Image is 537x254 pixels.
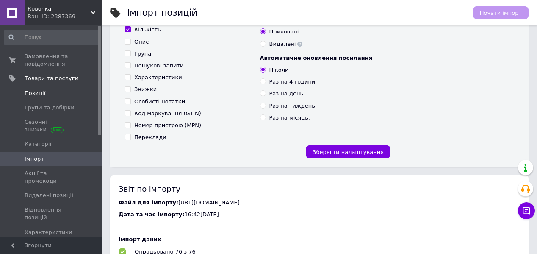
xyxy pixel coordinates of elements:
span: 16:42[DATE] [184,211,219,218]
div: Раз на місяць. [269,114,310,122]
button: Чат з покупцем [518,202,535,219]
div: Особисті нотатки [134,98,185,106]
span: Замовлення та повідомлення [25,53,78,68]
span: Позиції [25,89,45,97]
div: Раз на тиждень. [269,102,317,110]
div: Раз на день. [269,90,305,98]
span: Видалені позиції [25,192,73,199]
input: Пошук [4,30,100,45]
div: Звіт по імпорту [119,184,520,194]
span: Акції та промокоди [25,170,78,185]
div: Видалені [269,40,303,48]
span: Групи та добірки [25,104,75,112]
span: Ковочка [28,5,91,13]
div: Пошукові запити [134,62,183,70]
button: Зберегти налаштування [306,145,390,158]
span: Зберегти налаштування [313,149,384,155]
div: Переклади [134,134,166,141]
div: Група [134,50,151,58]
div: Автоматичне оновлення посилання [260,54,387,62]
span: Категорії [25,140,51,148]
span: Характеристики [25,229,72,236]
span: Відновлення позицій [25,206,78,221]
span: Товари та послуги [25,75,78,82]
div: Раз на 4 години [269,78,316,86]
span: [URL][DOMAIN_NAME] [178,199,240,206]
div: Код маркування (GTIN) [134,110,201,117]
h1: Імпорт позицій [127,8,197,18]
div: Кількість [134,26,161,33]
span: Файл для імпорту: [119,199,178,206]
div: Ніколи [269,66,289,74]
div: Опис [134,38,149,46]
div: Характеристики [134,74,182,81]
span: Сезонні знижки [25,118,78,134]
div: Імпорт даних [119,236,520,243]
div: Номер пристрою (MPN) [134,122,201,129]
div: Знижки [134,86,157,93]
div: Ваш ID: 2387369 [28,13,102,20]
div: Приховані [269,28,299,36]
span: Дата та час імпорту: [119,211,184,218]
span: Імпорт [25,155,44,163]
